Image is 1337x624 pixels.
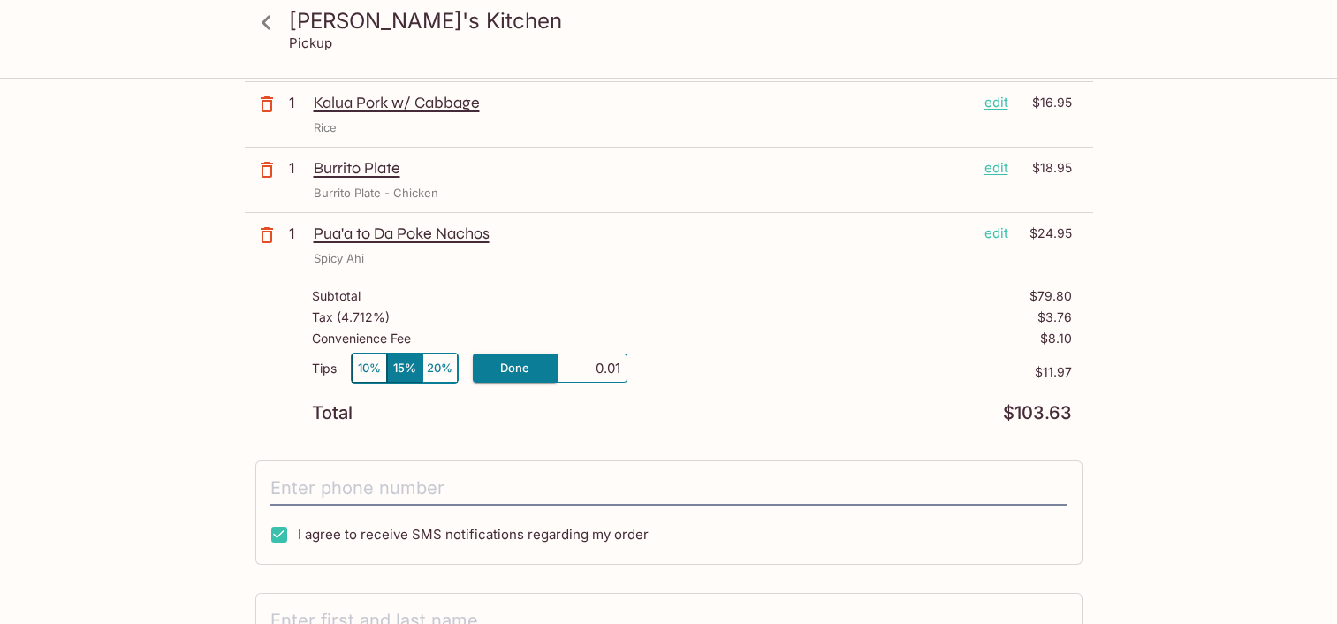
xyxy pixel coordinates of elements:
button: 20% [422,354,458,383]
p: edit [984,93,1008,112]
p: $79.80 [1029,289,1072,303]
p: Pickup [289,34,332,51]
p: Burrito Plate - Chicken [314,185,438,202]
p: $11.97 [627,365,1072,379]
p: Convenience Fee [312,331,411,346]
p: $103.63 [1003,405,1072,422]
span: I agree to receive SMS notifications regarding my order [298,526,649,543]
p: Pua'a to Da Poke Nachos [314,224,970,243]
p: 1 [289,158,307,178]
p: $16.95 [1019,93,1072,112]
p: $24.95 [1019,224,1072,243]
p: Rice [314,119,337,136]
p: $18.95 [1019,158,1072,178]
p: Tips [312,361,337,376]
p: Kalua Pork w/ Cabbage [314,93,970,112]
input: Enter phone number [270,472,1067,506]
p: Spicy Ahi [314,250,364,267]
p: $8.10 [1040,331,1072,346]
p: Total [312,405,353,422]
p: Burrito Plate [314,158,970,178]
button: Done [473,354,557,383]
p: Subtotal [312,289,361,303]
p: edit [984,224,1008,243]
p: edit [984,158,1008,178]
p: Tax ( 4.712% ) [312,310,390,324]
button: 15% [387,354,422,383]
button: 10% [352,354,387,383]
p: $3.76 [1037,310,1072,324]
p: 1 [289,224,307,243]
p: 1 [289,93,307,112]
h3: [PERSON_NAME]'s Kitchen [289,7,1079,34]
